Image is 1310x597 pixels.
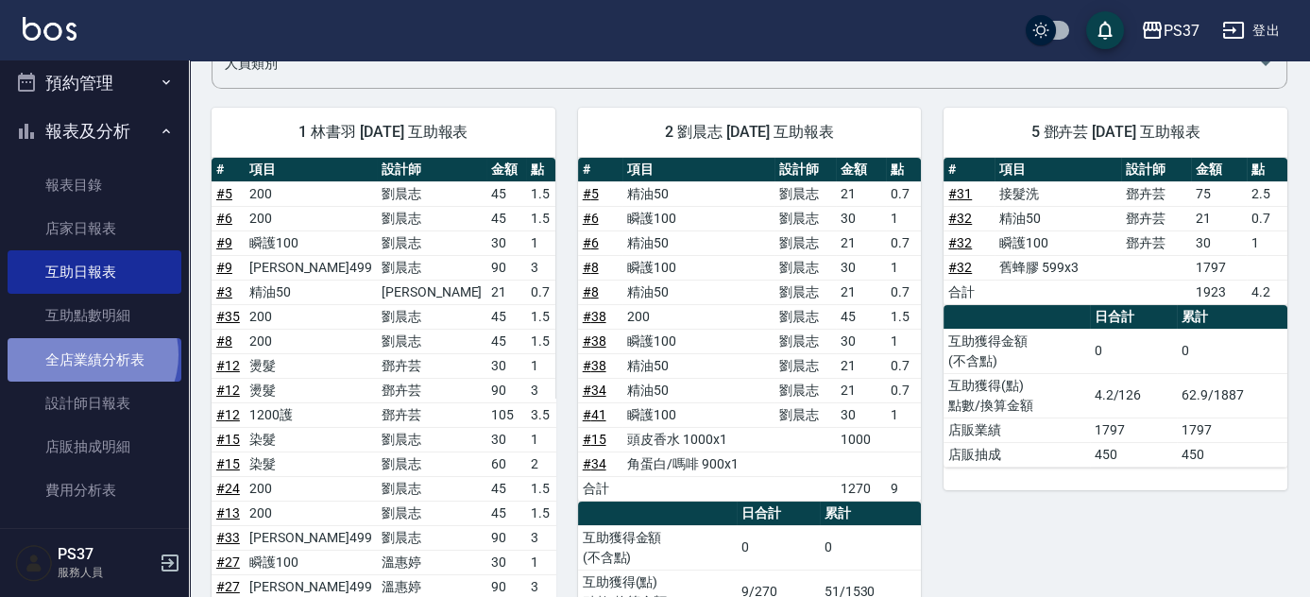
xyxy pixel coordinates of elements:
td: 45 [486,501,526,525]
td: 9 [886,476,922,501]
td: 頭皮香水 1000x1 [622,427,774,452]
a: #38 [583,309,606,324]
td: 21 [836,230,886,255]
td: 精油50 [995,206,1120,230]
th: 累計 [820,502,922,526]
a: #6 [583,235,599,250]
th: # [212,158,245,182]
td: 鄧卉芸 [1121,181,1191,206]
a: #15 [216,456,240,471]
td: 精油50 [622,378,774,402]
td: 劉晨志 [774,329,836,353]
td: 0.7 [526,280,562,304]
td: 鄧卉芸 [1121,230,1191,255]
td: 劉晨志 [377,427,486,452]
td: 200 [245,181,377,206]
th: 累計 [1177,305,1287,330]
th: 點 [886,158,922,182]
td: 0 [737,525,820,570]
td: 角蛋白/嗎啡 900x1 [622,452,774,476]
td: 30 [836,255,886,280]
a: #35 [216,309,240,324]
td: 30 [486,230,526,255]
a: #9 [216,260,232,275]
span: 2 劉晨志 [DATE] 互助報表 [601,123,899,142]
td: 瞬護100 [622,206,774,230]
td: 0.7 [886,353,922,378]
a: #41 [583,407,606,422]
td: 0 [1177,329,1287,373]
td: 1 [1247,230,1287,255]
td: 劉晨志 [377,452,486,476]
td: 精油50 [245,280,377,304]
td: 瞬護100 [622,402,774,427]
td: 45 [486,304,526,329]
td: 0.7 [886,230,922,255]
td: 1 [886,206,922,230]
th: 設計師 [774,158,836,182]
a: #27 [216,579,240,594]
a: 設計師日報表 [8,382,181,425]
td: 互助獲得金額 (不含點) [944,329,1089,373]
td: 30 [836,402,886,427]
a: 報表目錄 [8,163,181,207]
td: 105 [486,402,526,427]
td: 劉晨志 [377,525,486,550]
th: 日合計 [737,502,820,526]
td: 店販抽成 [944,442,1089,467]
td: 1 [886,329,922,353]
button: 報表及分析 [8,107,181,156]
a: #9 [216,235,232,250]
a: 費用分析表 [8,469,181,512]
td: 30 [836,329,886,353]
td: 精油50 [622,353,774,378]
td: 1923 [1191,280,1248,304]
button: PS37 [1133,11,1207,50]
th: 點 [526,158,562,182]
th: 設計師 [377,158,486,182]
td: 劉晨志 [377,329,486,353]
td: 劉晨志 [377,230,486,255]
td: 3.5 [526,402,562,427]
td: 45 [486,206,526,230]
td: 劉晨志 [774,230,836,255]
button: 客戶管理 [8,520,181,570]
td: 鄧卉芸 [377,402,486,427]
td: 瞬護100 [995,230,1120,255]
td: 1.5 [526,329,562,353]
a: #12 [216,358,240,373]
td: 45 [486,181,526,206]
td: 劉晨志 [377,304,486,329]
td: 1200護 [245,402,377,427]
td: 舊蜂膠 599x3 [995,255,1120,280]
td: 劉晨志 [774,181,836,206]
td: 1.5 [526,304,562,329]
th: 設計師 [1121,158,1191,182]
a: #6 [583,211,599,226]
a: #15 [583,432,606,447]
td: 45 [486,476,526,501]
a: 店販抽成明細 [8,425,181,469]
td: 1 [886,255,922,280]
td: 1 [526,230,562,255]
td: 劉晨志 [377,181,486,206]
td: 精油50 [622,230,774,255]
td: 200 [245,329,377,353]
td: 3 [526,255,562,280]
th: 金額 [1191,158,1248,182]
td: 接髮洗 [995,181,1120,206]
td: 1.5 [526,501,562,525]
td: 1 [526,550,562,574]
td: 21 [836,181,886,206]
td: 0 [1090,329,1177,373]
a: 店家日報表 [8,207,181,250]
td: 1.5 [526,476,562,501]
td: 染髮 [245,427,377,452]
td: 30 [1191,230,1248,255]
td: 劉晨志 [774,378,836,402]
th: 金額 [486,158,526,182]
td: 21 [836,280,886,304]
td: [PERSON_NAME] [377,280,486,304]
td: 2 [526,452,562,476]
td: 劉晨志 [774,255,836,280]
